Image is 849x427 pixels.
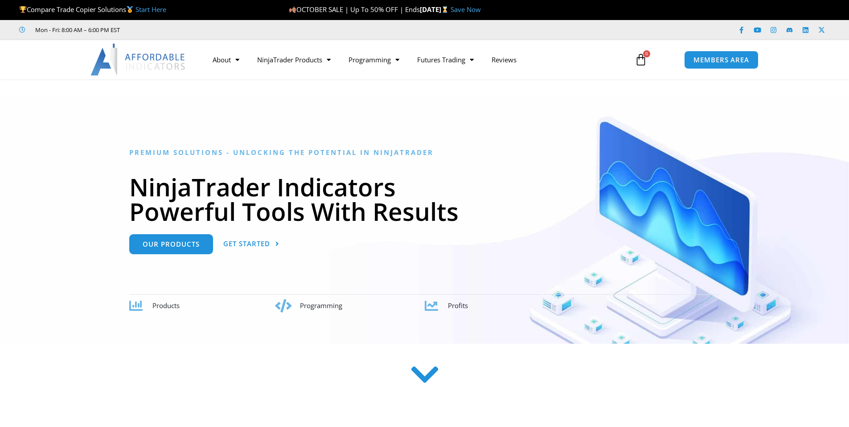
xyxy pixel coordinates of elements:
[152,301,180,310] span: Products
[408,49,483,70] a: Futures Trading
[289,6,296,13] img: 🍂
[19,5,166,14] span: Compare Trade Copier Solutions
[448,301,468,310] span: Profits
[483,49,525,70] a: Reviews
[340,49,408,70] a: Programming
[300,301,342,310] span: Programming
[643,50,650,57] span: 0
[289,5,420,14] span: OCTOBER SALE | Up To 50% OFF | Ends
[143,241,200,248] span: Our Products
[129,234,213,254] a: Our Products
[33,24,120,35] span: Mon - Fri: 8:00 AM – 6:00 PM EST
[90,44,186,76] img: LogoAI | Affordable Indicators – NinjaTrader
[20,6,26,13] img: 🏆
[693,57,749,63] span: MEMBERS AREA
[248,49,340,70] a: NinjaTrader Products
[204,49,624,70] nav: Menu
[135,5,166,14] a: Start Here
[420,5,451,14] strong: [DATE]
[129,148,720,157] h6: Premium Solutions - Unlocking the Potential in NinjaTrader
[621,47,660,73] a: 0
[223,240,270,247] span: Get Started
[204,49,248,70] a: About
[684,51,759,69] a: MEMBERS AREA
[223,234,279,254] a: Get Started
[127,6,133,13] img: 🥇
[451,5,481,14] a: Save Now
[132,25,266,34] iframe: Customer reviews powered by Trustpilot
[129,175,720,224] h1: NinjaTrader Indicators Powerful Tools With Results
[442,6,448,13] img: ⌛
